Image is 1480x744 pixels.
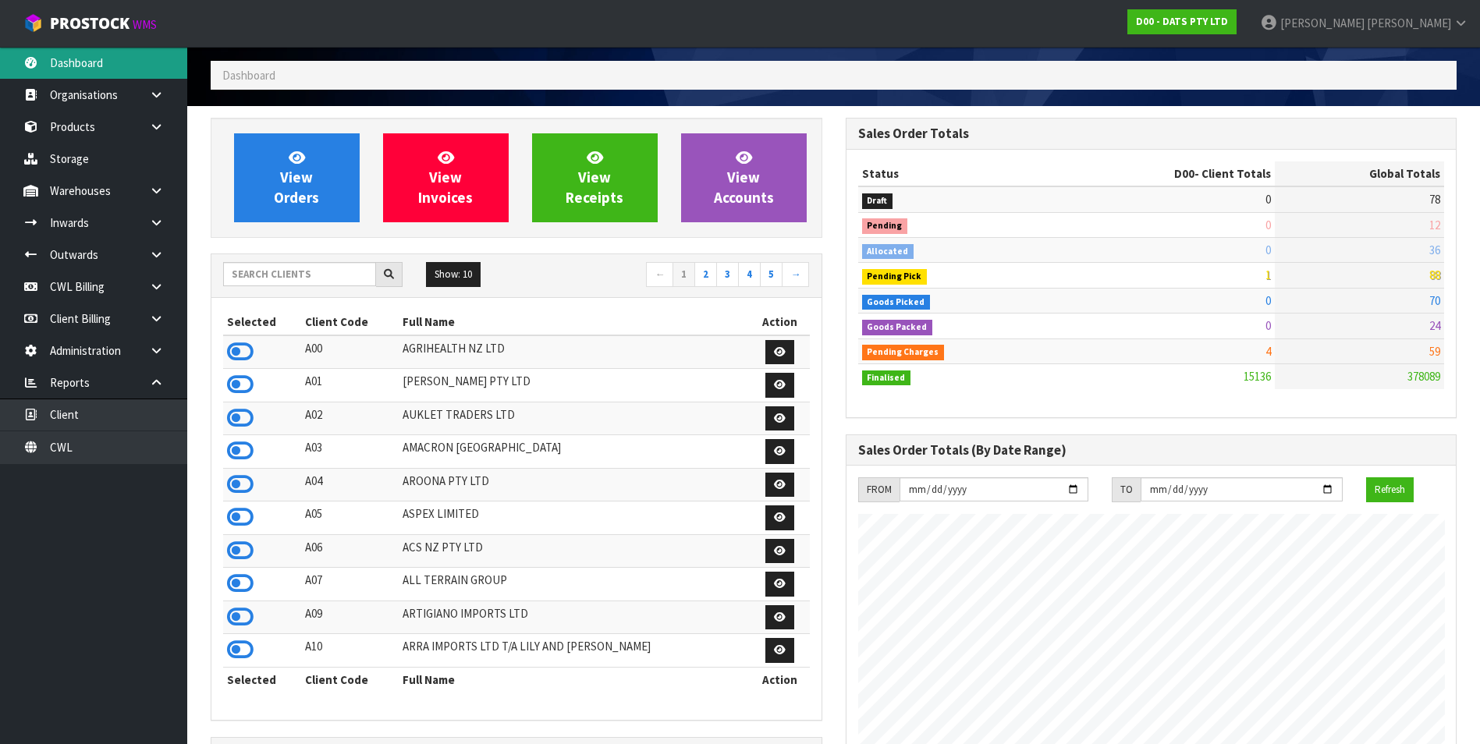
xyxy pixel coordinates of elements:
[858,477,900,502] div: FROM
[399,335,751,369] td: AGRIHEALTH NZ LTD
[1265,344,1271,359] span: 4
[234,133,360,222] a: ViewOrders
[301,369,399,402] td: A01
[399,601,751,634] td: ARTIGIANO IMPORTS LTD
[738,262,761,287] a: 4
[301,335,399,369] td: A00
[760,262,783,287] a: 5
[1112,477,1141,502] div: TO
[301,601,399,634] td: A09
[673,262,695,287] a: 1
[399,402,751,435] td: AUKLET TRADERS LTD
[399,568,751,601] td: ALL TERRAIN GROUP
[383,133,509,222] a: ViewInvoices
[751,667,810,692] th: Action
[862,244,914,260] span: Allocated
[862,320,933,335] span: Goods Packed
[862,218,908,234] span: Pending
[399,369,751,402] td: [PERSON_NAME] PTY LTD
[566,148,623,207] span: View Receipts
[399,435,751,469] td: AMACRON [GEOGRAPHIC_DATA]
[301,568,399,601] td: A07
[1265,267,1271,282] span: 1
[301,534,399,568] td: A06
[862,295,931,310] span: Goods Picked
[681,133,807,222] a: ViewAccounts
[862,269,928,285] span: Pending Pick
[222,68,275,83] span: Dashboard
[301,634,399,668] td: A10
[646,262,673,287] a: ←
[1366,477,1414,502] button: Refresh
[716,262,739,287] a: 3
[858,126,1445,141] h3: Sales Order Totals
[528,262,810,289] nav: Page navigation
[50,13,130,34] span: ProStock
[1367,16,1451,30] span: [PERSON_NAME]
[399,667,751,692] th: Full Name
[301,310,399,335] th: Client Code
[1265,243,1271,257] span: 0
[862,193,893,209] span: Draft
[1265,218,1271,232] span: 0
[1051,161,1275,186] th: - Client Totals
[1429,243,1440,257] span: 36
[301,435,399,469] td: A03
[1429,218,1440,232] span: 12
[862,345,945,360] span: Pending Charges
[532,133,658,222] a: ViewReceipts
[223,310,301,335] th: Selected
[1136,15,1228,28] strong: D00 - DATS PTY LTD
[399,534,751,568] td: ACS NZ PTY LTD
[1127,9,1237,34] a: D00 - DATS PTY LTD
[399,501,751,535] td: ASPEX LIMITED
[399,634,751,668] td: ARRA IMPORTS LTD T/A LILY AND [PERSON_NAME]
[426,262,481,287] button: Show: 10
[858,161,1052,186] th: Status
[301,468,399,501] td: A04
[399,468,751,501] td: AROONA PTY LTD
[223,262,376,286] input: Search clients
[782,262,809,287] a: →
[694,262,717,287] a: 2
[1174,166,1194,181] span: D00
[714,148,774,207] span: View Accounts
[1407,369,1440,384] span: 378089
[1244,369,1271,384] span: 15136
[301,501,399,535] td: A05
[751,310,810,335] th: Action
[399,310,751,335] th: Full Name
[1265,192,1271,207] span: 0
[1280,16,1365,30] span: [PERSON_NAME]
[1429,267,1440,282] span: 88
[223,667,301,692] th: Selected
[133,17,157,32] small: WMS
[1265,318,1271,333] span: 0
[1429,344,1440,359] span: 59
[23,13,43,33] img: cube-alt.png
[418,148,473,207] span: View Invoices
[274,148,319,207] span: View Orders
[1429,293,1440,308] span: 70
[1429,318,1440,333] span: 24
[301,402,399,435] td: A02
[1275,161,1444,186] th: Global Totals
[1265,293,1271,308] span: 0
[858,443,1445,458] h3: Sales Order Totals (By Date Range)
[301,667,399,692] th: Client Code
[862,370,911,386] span: Finalised
[1429,192,1440,207] span: 78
